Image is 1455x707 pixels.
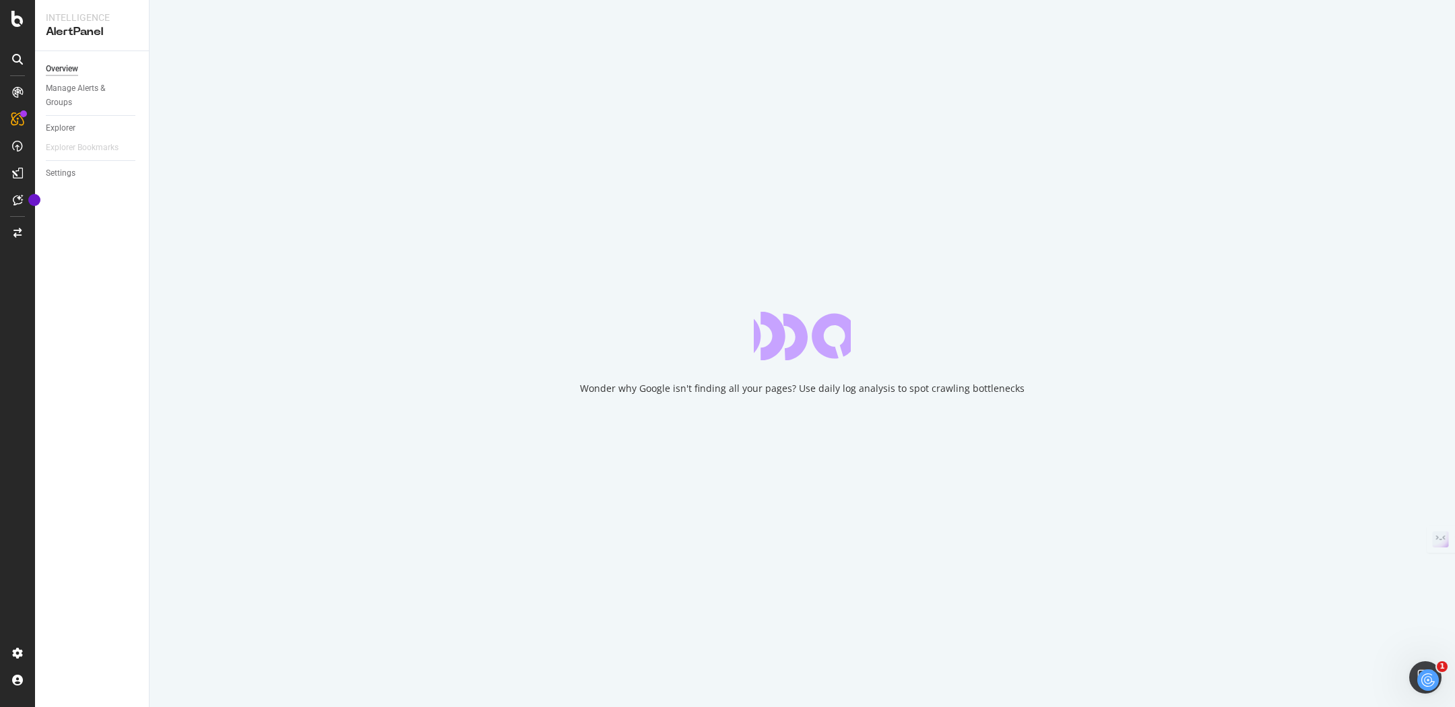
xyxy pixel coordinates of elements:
[46,62,78,76] div: Overview
[1437,661,1448,672] span: 1
[46,62,139,76] a: Overview
[46,24,138,40] div: AlertPanel
[46,11,138,24] div: Intelligence
[46,141,132,155] a: Explorer Bookmarks
[1409,661,1442,694] iframe: Intercom live chat
[46,81,139,110] a: Manage Alerts & Groups
[46,141,119,155] div: Explorer Bookmarks
[46,121,139,135] a: Explorer
[46,81,127,110] div: Manage Alerts & Groups
[580,382,1025,395] div: Wonder why Google isn't finding all your pages? Use daily log analysis to spot crawling bottlenecks
[754,312,851,360] div: animation
[46,166,75,180] div: Settings
[46,166,139,180] a: Settings
[28,194,40,206] div: Tooltip anchor
[46,121,75,135] div: Explorer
